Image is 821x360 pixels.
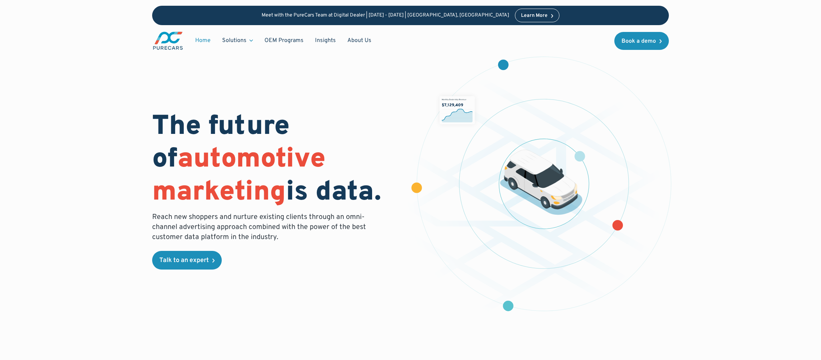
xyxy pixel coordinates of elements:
[152,31,184,51] a: main
[152,111,402,209] h1: The future of is data.
[189,34,216,47] a: Home
[342,34,377,47] a: About Us
[216,34,259,47] div: Solutions
[621,38,656,44] div: Book a demo
[152,251,222,270] a: Talk to an expert
[309,34,342,47] a: Insights
[521,13,548,18] div: Learn More
[500,150,583,215] img: illustration of a vehicle
[152,212,370,242] p: Reach new shoppers and nurture existing clients through an omni-channel advertising approach comb...
[515,9,559,22] a: Learn More
[440,96,475,125] img: chart showing monthly dealership revenue of $7m
[222,37,247,45] div: Solutions
[159,257,209,264] div: Talk to an expert
[614,32,669,50] a: Book a demo
[262,13,509,19] p: Meet with the PureCars Team at Digital Dealer | [DATE] - [DATE] | [GEOGRAPHIC_DATA], [GEOGRAPHIC_...
[152,142,325,210] span: automotive marketing
[259,34,309,47] a: OEM Programs
[152,31,184,51] img: purecars logo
